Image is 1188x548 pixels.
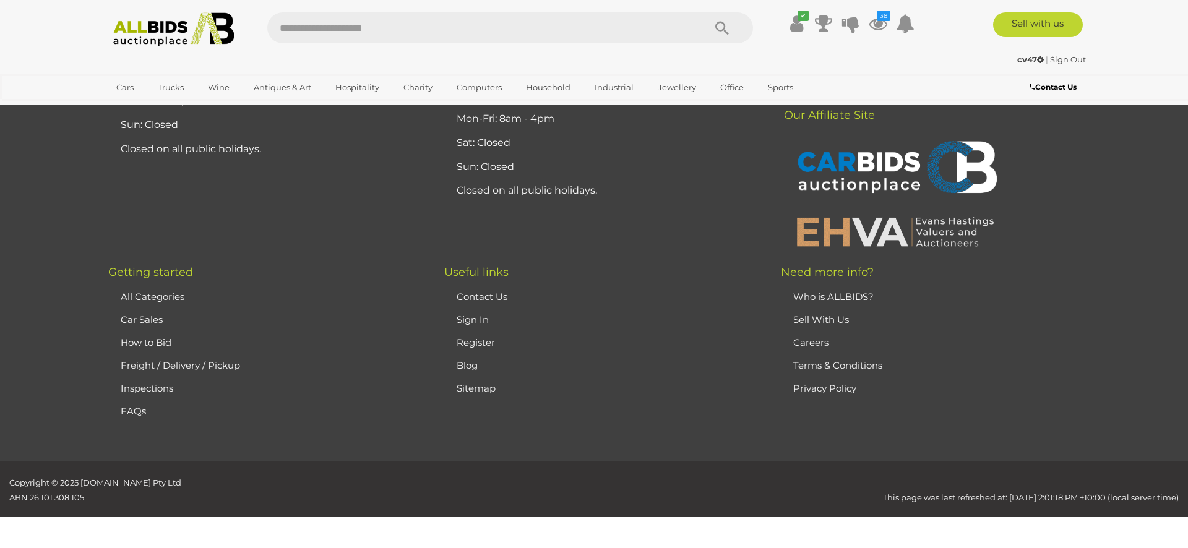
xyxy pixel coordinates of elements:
a: Antiques & Art [246,77,319,98]
strong: cv47 [1017,54,1044,64]
a: Contact Us [457,291,507,302]
a: Wine [200,77,238,98]
li: Closed on all public holidays. [454,179,749,203]
a: Terms & Conditions [793,359,882,371]
a: Sign Out [1050,54,1086,64]
a: Register [457,336,495,348]
a: All Categories [121,291,184,302]
a: Privacy Policy [793,382,856,394]
a: Sign In [457,314,489,325]
div: This page was last refreshed at: [DATE] 2:01:18 PM +10:00 (local server time) [297,476,1188,505]
button: Search [691,12,753,43]
a: Sell With Us [793,314,849,325]
a: Car Sales [121,314,163,325]
img: CARBIDS Auctionplace [790,128,1001,210]
i: ✔ [798,11,809,21]
span: | [1046,54,1048,64]
a: Sitemap [457,382,496,394]
a: Who is ALLBIDS? [793,291,874,302]
i: 38 [877,11,890,21]
li: Sat: Closed [454,131,749,155]
a: Sports [760,77,801,98]
li: Sun: Closed [454,155,749,179]
a: FAQs [121,405,146,417]
a: ✔ [787,12,806,35]
li: Sun: Closed [118,113,413,137]
a: Contact Us [1030,80,1080,94]
span: Useful links [444,265,509,279]
a: Freight / Delivery / Pickup [121,359,240,371]
a: 38 [869,12,887,35]
a: Household [518,77,579,98]
li: Closed on all public holidays. [118,137,413,161]
span: Getting started [108,265,193,279]
img: EHVA | Evans Hastings Valuers and Auctioneers [790,215,1001,247]
li: Mon-Fri: 8am - 4pm [454,107,749,131]
a: Sell with us [993,12,1083,37]
a: Jewellery [650,77,704,98]
a: Cars [108,77,142,98]
img: Allbids.com.au [106,12,241,46]
a: Blog [457,359,478,371]
b: Contact Us [1030,82,1077,92]
a: How to Bid [121,336,171,348]
a: Inspections [121,382,173,394]
span: Need more info? [781,265,874,279]
a: cv47 [1017,54,1046,64]
a: Charity [395,77,441,98]
a: Office [712,77,752,98]
a: Industrial [587,77,642,98]
a: Hospitality [327,77,387,98]
a: Trucks [150,77,192,98]
a: Computers [449,77,510,98]
span: Our Affiliate Site [781,90,875,122]
a: [GEOGRAPHIC_DATA] [108,98,212,118]
a: Careers [793,336,829,348]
